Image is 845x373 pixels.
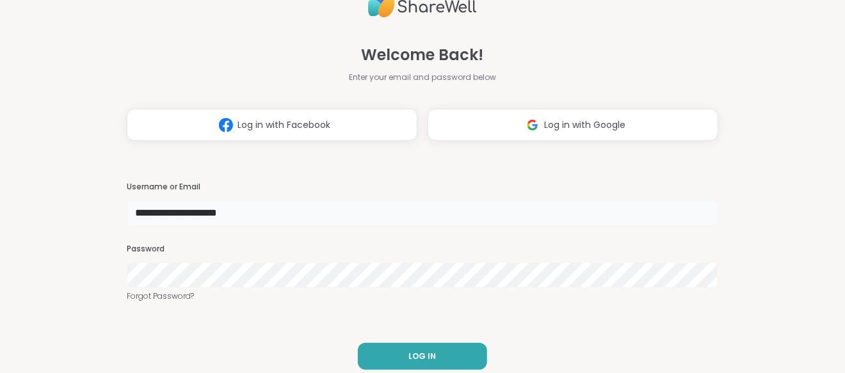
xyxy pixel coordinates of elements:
[127,290,718,302] a: Forgot Password?
[127,182,718,193] h3: Username or Email
[362,44,484,67] span: Welcome Back!
[409,351,437,362] span: LOG IN
[545,118,626,132] span: Log in with Google
[238,118,331,132] span: Log in with Facebook
[349,72,496,83] span: Enter your email and password below
[520,113,545,137] img: ShareWell Logomark
[428,109,718,141] button: Log in with Google
[127,244,718,255] h3: Password
[214,113,238,137] img: ShareWell Logomark
[127,109,417,141] button: Log in with Facebook
[358,343,487,370] button: LOG IN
